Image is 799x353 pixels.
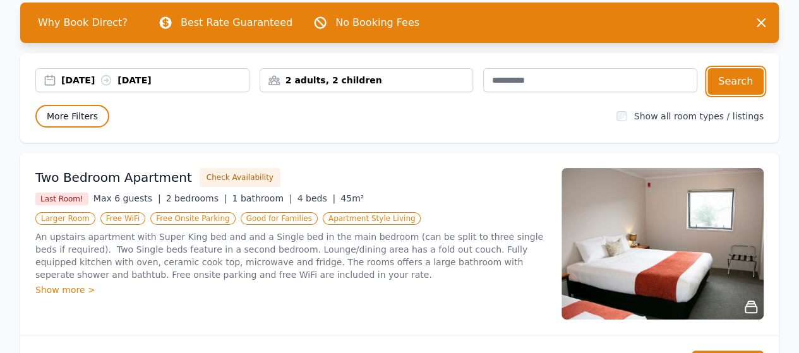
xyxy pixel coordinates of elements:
[166,193,227,203] span: 2 bedrooms |
[335,15,419,30] p: No Booking Fees
[232,193,292,203] span: 1 bathroom |
[35,284,546,296] div: Show more >
[150,212,235,225] span: Free Onsite Parking
[634,111,764,121] label: Show all room types / listings
[181,15,292,30] p: Best Rate Guaranteed
[28,10,138,35] span: Why Book Direct?
[35,169,192,186] h3: Two Bedroom Apartment
[35,105,109,128] span: More Filters
[323,212,421,225] span: Apartment Style Living
[297,193,336,203] span: 4 beds |
[260,74,473,87] div: 2 adults, 2 children
[93,193,161,203] span: Max 6 guests |
[707,68,764,95] button: Search
[200,168,280,187] button: Check Availability
[100,212,146,225] span: Free WiFi
[35,212,95,225] span: Larger Room
[35,193,88,205] span: Last Room!
[241,212,318,225] span: Good for Families
[340,193,364,203] span: 45m²
[61,74,249,87] div: [DATE] [DATE]
[35,230,546,281] p: An upstairs apartment with Super King bed and and a Single bed in the main bedroom (can be split ...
